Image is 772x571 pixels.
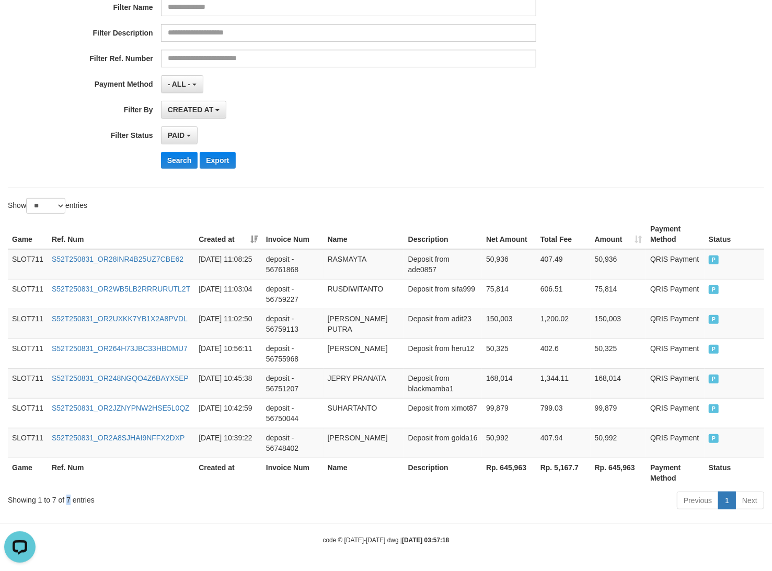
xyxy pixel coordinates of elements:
span: PAID [709,315,719,324]
td: QRIS Payment [646,428,705,458]
td: [PERSON_NAME] PUTRA [324,309,404,339]
td: Deposit from ximot87 [404,398,482,428]
td: [DATE] 11:02:50 [194,309,262,339]
th: Status [705,219,764,249]
td: [DATE] 10:42:59 [194,398,262,428]
button: Search [161,152,198,169]
th: Description [404,219,482,249]
td: SLOT711 [8,249,48,279]
select: Showentries [26,198,65,214]
td: [PERSON_NAME] [324,339,404,368]
td: deposit - 56750044 [262,398,324,428]
td: QRIS Payment [646,309,705,339]
td: RUSDIWITANTO [324,279,404,309]
th: Ref. Num [48,219,194,249]
button: PAID [161,126,198,144]
td: SLOT711 [8,368,48,398]
td: Deposit from sifa999 [404,279,482,309]
td: QRIS Payment [646,339,705,368]
td: 1,200.02 [536,309,591,339]
a: Previous [677,492,719,509]
small: code © [DATE]-[DATE] dwg | [323,537,450,544]
a: S52T250831_OR2A8SJHAI9NFFX2DXP [52,434,185,442]
td: Deposit from ade0857 [404,249,482,279]
td: deposit - 56755968 [262,339,324,368]
td: QRIS Payment [646,279,705,309]
td: 606.51 [536,279,591,309]
td: [PERSON_NAME] [324,428,404,458]
th: Invoice Num [262,219,324,249]
a: S52T250831_OR264H73JBC33HBOMU7 [52,344,188,353]
th: Status [705,458,764,487]
td: Deposit from heru12 [404,339,482,368]
th: Created at [194,458,262,487]
td: 150,003 [482,309,536,339]
a: S52T250831_OR2WB5LB2RRRURUTL2T [52,285,190,293]
th: Game [8,458,48,487]
span: PAID [709,375,719,383]
td: Deposit from adit23 [404,309,482,339]
td: QRIS Payment [646,249,705,279]
td: 50,325 [482,339,536,368]
span: PAID [709,345,719,354]
th: Description [404,458,482,487]
td: SLOT711 [8,398,48,428]
td: 50,992 [482,428,536,458]
td: deposit - 56759113 [262,309,324,339]
span: - ALL - [168,80,191,88]
a: S52T250831_OR2UXKK7YB1X2A8PVDL [52,314,188,323]
div: Showing 1 to 7 of 7 entries [8,491,314,505]
td: deposit - 56761868 [262,249,324,279]
th: Ref. Num [48,458,194,487]
button: Open LiveChat chat widget [4,4,36,36]
td: [DATE] 10:39:22 [194,428,262,458]
button: CREATED AT [161,101,227,119]
td: 1,344.11 [536,368,591,398]
td: 799.03 [536,398,591,428]
td: 402.6 [536,339,591,368]
th: Rp. 5,167.7 [536,458,591,487]
td: [DATE] 11:08:25 [194,249,262,279]
span: PAID [709,285,719,294]
td: 150,003 [591,309,646,339]
td: SLOT711 [8,309,48,339]
th: Created at: activate to sort column ascending [194,219,262,249]
td: SLOT711 [8,428,48,458]
td: RASMAYTA [324,249,404,279]
td: 50,992 [591,428,646,458]
th: Payment Method [646,219,705,249]
td: [DATE] 10:45:38 [194,368,262,398]
td: 50,936 [591,249,646,279]
td: deposit - 56748402 [262,428,324,458]
a: S52T250831_OR2JZNYPNW2HSE5L0QZ [52,404,190,412]
th: Name [324,219,404,249]
td: 407.49 [536,249,591,279]
button: Export [200,152,235,169]
td: 99,879 [591,398,646,428]
th: Amount: activate to sort column ascending [591,219,646,249]
th: Net Amount [482,219,536,249]
td: SUHARTANTO [324,398,404,428]
td: QRIS Payment [646,398,705,428]
span: PAID [709,434,719,443]
th: Game [8,219,48,249]
span: PAID [168,131,185,139]
th: Rp. 645,963 [591,458,646,487]
td: deposit - 56751207 [262,368,324,398]
th: Invoice Num [262,458,324,487]
td: 407.94 [536,428,591,458]
td: SLOT711 [8,339,48,368]
td: 75,814 [591,279,646,309]
span: CREATED AT [168,106,214,114]
td: [DATE] 11:03:04 [194,279,262,309]
button: - ALL - [161,75,203,93]
strong: [DATE] 03:57:18 [402,537,449,544]
a: S52T250831_OR248NGQO4Z6BAYX5EP [52,374,189,382]
td: QRIS Payment [646,368,705,398]
td: SLOT711 [8,279,48,309]
td: 50,936 [482,249,536,279]
td: 99,879 [482,398,536,428]
td: 168,014 [482,368,536,398]
th: Rp. 645,963 [482,458,536,487]
td: 168,014 [591,368,646,398]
